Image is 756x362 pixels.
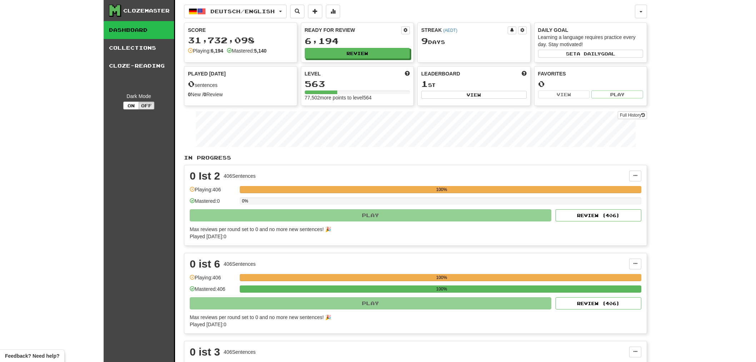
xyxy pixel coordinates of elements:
strong: 0 [204,92,207,97]
div: Mastered: 406 [190,285,236,297]
div: Clozemaster [123,7,170,14]
p: In Progress [184,154,647,161]
div: Mastered: [227,47,267,54]
div: Score [188,26,293,34]
div: 100% [242,186,641,193]
div: Playing: 406 [190,274,236,286]
a: Dashboard [104,21,174,39]
div: Streak [421,26,508,34]
button: View [421,91,527,99]
span: Score more points to level up [405,70,410,77]
a: Full History [618,111,647,119]
div: Favorites [538,70,643,77]
button: Review (406) [556,297,641,309]
a: Cloze-Reading [104,57,174,75]
div: 0 [538,79,643,88]
span: Played [DATE]: 0 [190,322,226,327]
button: Play [591,90,643,98]
button: Deutsch/English [184,5,287,18]
button: Review (406) [556,209,641,221]
strong: 5,140 [254,48,267,54]
div: 31,732,098 [188,36,293,45]
div: 0 Ist 2 [190,171,220,181]
div: 100% [242,285,641,293]
span: Open feedback widget [5,352,59,359]
div: sentences [188,79,293,89]
div: 100% [242,274,641,281]
div: Dark Mode [109,93,169,100]
button: On [123,102,139,109]
span: 1 [421,79,428,89]
div: Daily Goal [538,26,643,34]
div: Day s [421,36,527,46]
div: 0 ist 3 [190,347,220,357]
div: 406 Sentences [224,348,256,356]
div: Mastered: 0 [190,197,236,209]
div: 406 Sentences [224,260,256,268]
span: This week in points, UTC [522,70,527,77]
div: st [421,79,527,89]
div: Max reviews per round set to 0 and no more new sentences! 🎉 [190,226,637,233]
div: 563 [305,79,410,88]
strong: 0 [188,92,191,97]
button: Off [139,102,154,109]
button: View [538,90,590,98]
button: Search sentences [290,5,304,18]
div: New / Review [188,91,293,98]
div: Playing: 406 [190,186,236,198]
div: 406 Sentences [224,172,256,180]
span: 0 [188,79,195,89]
button: Review [305,48,410,59]
span: a daily [577,51,601,56]
button: More stats [326,5,340,18]
div: Max reviews per round set to 0 and no more new sentences! 🎉 [190,314,637,321]
div: 6,194 [305,36,410,45]
div: Learning a language requires practice every day. Stay motivated! [538,34,643,48]
button: Seta dailygoal [538,50,643,58]
button: Play [190,209,551,221]
div: 0 ist 6 [190,259,220,269]
span: Played [DATE]: 0 [190,234,226,239]
button: Add sentence to collection [308,5,322,18]
a: (AEDT) [443,28,457,33]
a: Collections [104,39,174,57]
button: Play [190,297,551,309]
span: Played [DATE] [188,70,226,77]
div: Playing: [188,47,223,54]
strong: 6,194 [211,48,223,54]
span: Leaderboard [421,70,460,77]
span: Level [305,70,321,77]
div: Ready for Review [305,26,402,34]
div: 77,502 more points to level 564 [305,94,410,101]
span: 9 [421,36,428,46]
span: Deutsch / English [210,8,275,14]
